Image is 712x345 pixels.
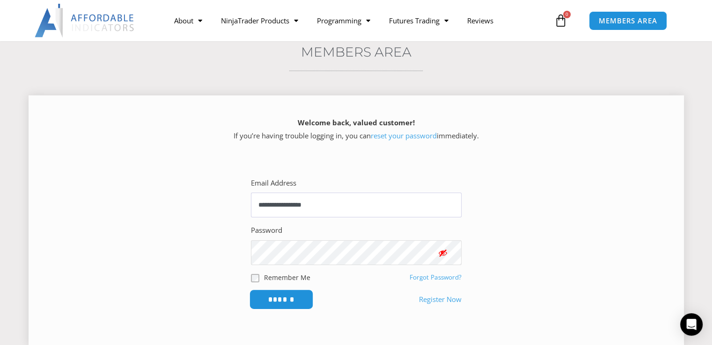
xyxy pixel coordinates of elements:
[410,273,462,281] a: Forgot Password?
[589,11,667,30] a: MEMBERS AREA
[540,7,581,34] a: 0
[599,17,657,24] span: MEMBERS AREA
[35,4,135,37] img: LogoAI | Affordable Indicators – NinjaTrader
[458,10,503,31] a: Reviews
[251,224,282,237] label: Password
[264,273,310,282] label: Remember Me
[419,293,462,306] a: Register Now
[45,116,668,143] p: If you’re having trouble logging in, you can immediately.
[298,118,415,127] strong: Welcome back, valued customer!
[308,10,380,31] a: Programming
[424,240,462,265] button: Show password
[380,10,458,31] a: Futures Trading
[371,131,437,140] a: reset your password
[251,177,296,190] label: Email Address
[165,10,212,31] a: About
[680,313,703,336] div: Open Intercom Messenger
[301,44,411,60] a: Members Area
[165,10,552,31] nav: Menu
[212,10,308,31] a: NinjaTrader Products
[563,11,571,18] span: 0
